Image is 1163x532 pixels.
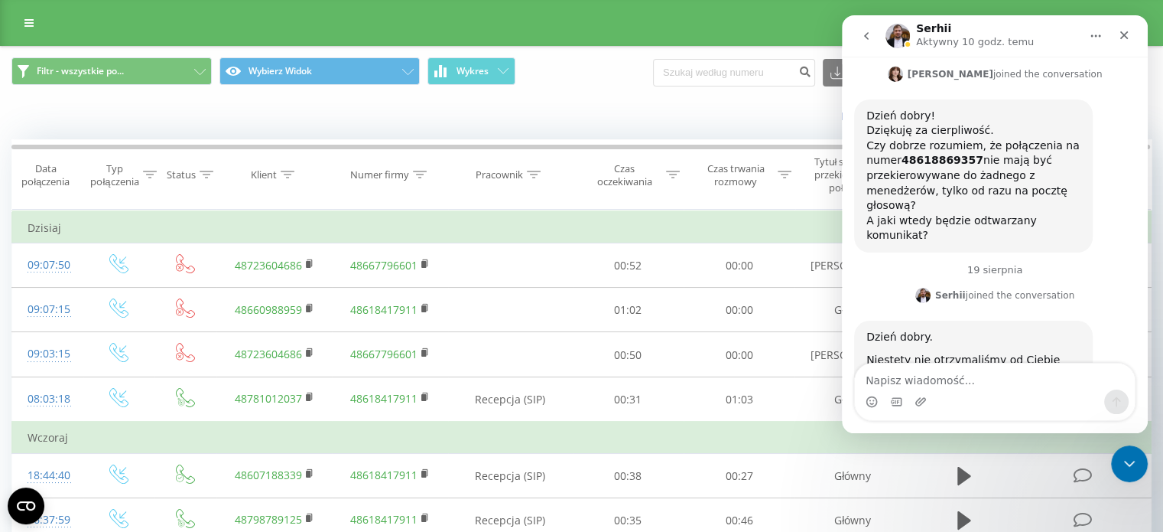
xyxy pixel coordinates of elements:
[614,392,642,406] font: 00:31
[726,258,753,273] font: 00:00
[167,168,196,181] font: Status
[810,348,895,362] font: [PERSON_NAME]
[11,57,212,85] button: Filtr - wszystkie po...
[350,302,417,317] a: 48618417911
[726,348,753,362] font: 00:00
[13,348,293,374] textarea: Napisz wiadomość...
[28,391,70,406] font: 08:03:18
[235,302,302,317] a: 48660988959
[235,347,302,361] a: 48723604686
[350,512,417,527] a: 48618417911
[823,59,905,86] button: Eksport
[653,59,815,86] input: Szukaj według numeru
[350,391,417,406] a: 48618417911
[350,258,417,273] a: 48667796601
[475,392,545,406] font: Recepcja (SIP)
[235,391,302,406] a: 48781012037
[235,512,302,527] a: 48798789125
[235,468,302,482] a: 48607188339
[614,513,642,527] font: 00:35
[840,109,1152,123] a: Kiedy dane mogą różnić się od danych w innych systemach
[842,15,1148,433] iframe: Czat na żywo w interkomie
[28,346,70,361] font: 09:03:15
[456,64,489,77] font: Wykres
[1111,446,1148,482] iframe: Czat na żywo w interkomie
[350,468,417,482] a: 48618417911
[24,315,239,330] div: Dzień dobry.
[28,512,70,527] font: 16:37:59
[707,162,764,188] font: Czas trwania rozmowy
[350,347,417,361] a: 48667796601
[427,57,515,85] button: Wykres
[37,64,124,77] font: Filtr - wszystkie po...
[475,513,545,527] font: Recepcja (SIP)
[834,513,871,527] font: Główny
[12,305,294,425] div: Serhii mówi…
[350,168,409,181] font: Numer firmy
[21,162,70,188] font: Data połączenia
[12,305,251,391] div: Dzień dobry.Niestety nie otrzymaliśmy od Ciebie odpowiedzi. Powiedz proszę, czy sprawa jest [DATE...
[596,162,651,188] font: Czas oczekiwania
[834,303,871,318] font: Główny
[726,303,753,318] font: 00:00
[834,392,871,406] font: Główny
[475,468,545,483] font: Recepcja (SIP)
[235,258,302,273] a: 48723604686
[726,513,753,527] font: 00:46
[90,162,138,188] font: Typ połączenia
[48,380,60,393] button: Selektor plików GIF
[249,64,312,77] font: Wybierz Widok
[476,168,523,181] font: Pracownik
[840,109,1144,123] font: Kiedy dane mogą różnić się od danych w innych systemach
[814,155,884,194] font: Tytuł schematu przekierowania połączeń
[8,488,44,524] button: Otwórz widżet CMP
[614,303,642,318] font: 01:02
[614,258,642,273] font: 00:52
[28,468,70,482] font: 18:44:40
[219,57,420,85] button: Wybierz Widok
[834,468,871,483] font: Główny
[24,380,36,393] button: Selektor emotek
[28,431,68,446] font: Wczoraj
[28,257,70,272] font: 09:07:50
[28,220,61,235] font: Dzisiaj
[726,392,753,406] font: 01:03
[251,168,277,181] font: Klient
[73,380,85,393] button: Załaduj załącznik
[28,302,70,316] font: 09:07:15
[24,338,239,383] div: Niestety nie otrzymaliśmy od Ciebie odpowiedzi. Powiedz proszę, czy sprawa jest [DATE] aktualna?
[614,348,642,362] font: 00:50
[262,374,287,399] button: Wyślij wiadomość…
[614,468,642,483] font: 00:38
